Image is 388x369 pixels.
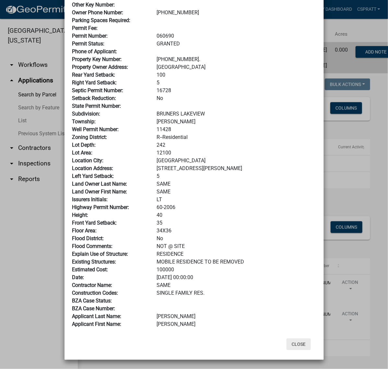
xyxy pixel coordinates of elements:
b: Permit Number: [72,33,108,39]
b: Phone of Applicant: [72,48,117,55]
div: 5 [152,79,321,87]
b: Explain Use of Structure: [72,251,128,257]
div: 12100 [152,149,321,157]
b: Floor Area: [72,228,97,234]
div: 16728 [152,87,321,94]
b: Other Key Number: [72,2,115,8]
div: [DATE] 00:00:00 [152,274,321,281]
div: 5 [152,172,321,180]
b: Estimated Cost: [72,266,108,273]
div: R--Residential [152,133,321,141]
b: Owner Phone Number: [72,9,123,16]
b: Permit Fee: [72,25,98,31]
div: [GEOGRAPHIC_DATA] [152,63,321,71]
div: SAME [152,188,321,196]
b: Highway Permit Number: [72,204,129,210]
b: Existing Structures: [72,259,116,265]
div: 11428 [152,126,321,133]
b: Contractor Name: [72,282,112,288]
div: MOBILE RESIDENCE TO BE REMOVED [152,258,321,266]
b: Front Yard Setback: [72,220,117,226]
b: Height: [72,212,88,218]
b: Flood District: [72,235,104,241]
div: 35 [152,219,321,227]
b: Parking Spaces Required: [72,17,131,23]
b: Lot Depth: [72,142,96,148]
div: SAME [152,281,321,289]
div: 100000 [152,266,321,274]
div: SINGLE FAMILY RES. [152,289,321,297]
div: [PHONE_NUMBER]. [152,55,321,63]
b: Right Yard Setback: [72,80,117,86]
b: Location Address: [72,165,113,171]
b: Location City: [72,157,104,164]
div: No [152,94,321,102]
div: No [152,235,321,242]
b: Applicant Last Name: [72,313,122,319]
b: Land Owner First Name: [72,189,127,195]
div: 34X36 [152,227,321,235]
b: Well Permit Number: [72,126,119,132]
b: Flood Comments: [72,243,113,249]
div: LT [152,196,321,203]
div: 60-2006 [152,203,321,211]
div: 40 [152,211,321,219]
div: [GEOGRAPHIC_DATA] [152,157,321,165]
div: [PHONE_NUMBER] [152,9,321,17]
b: Property Key Number: [72,56,122,62]
b: State Permit Number: [72,103,121,109]
b: Applicant First Name: [72,321,122,327]
div: [PERSON_NAME] [152,313,321,320]
b: Township: [72,118,96,125]
b: Property Owner Address: [72,64,128,70]
div: SAME [152,180,321,188]
b: BZA Case Status: [72,298,112,304]
button: Close [287,338,311,350]
b: Land Owner Last Name: [72,181,127,187]
b: Zoning District: [72,134,107,140]
b: Rear Yard Setback: [72,72,115,78]
b: Permit Status: [72,41,105,47]
b: Setback Reduction: [72,95,116,101]
b: Construction Codes: [72,290,118,296]
b: Subdivision: [72,111,100,117]
div: NOT @ SITE [152,242,321,250]
div: RESIDENCE [152,250,321,258]
div: [PERSON_NAME] [152,320,321,328]
div: BRUNERS LAKEVIEW [152,110,321,118]
div: 242 [152,141,321,149]
div: [PERSON_NAME] [152,118,321,126]
b: Left Yard Setback: [72,173,114,179]
b: Date: [72,274,84,280]
b: Lot Area: [72,150,93,156]
div: 060690 [152,32,321,40]
div: 100 [152,71,321,79]
div: GRANTED [152,40,321,48]
b: Issurers Initials: [72,196,108,203]
div: [STREET_ADDRESS][PERSON_NAME] [152,165,321,172]
b: Septic Permit Number: [72,87,123,93]
b: BZA Case Number: [72,305,115,312]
